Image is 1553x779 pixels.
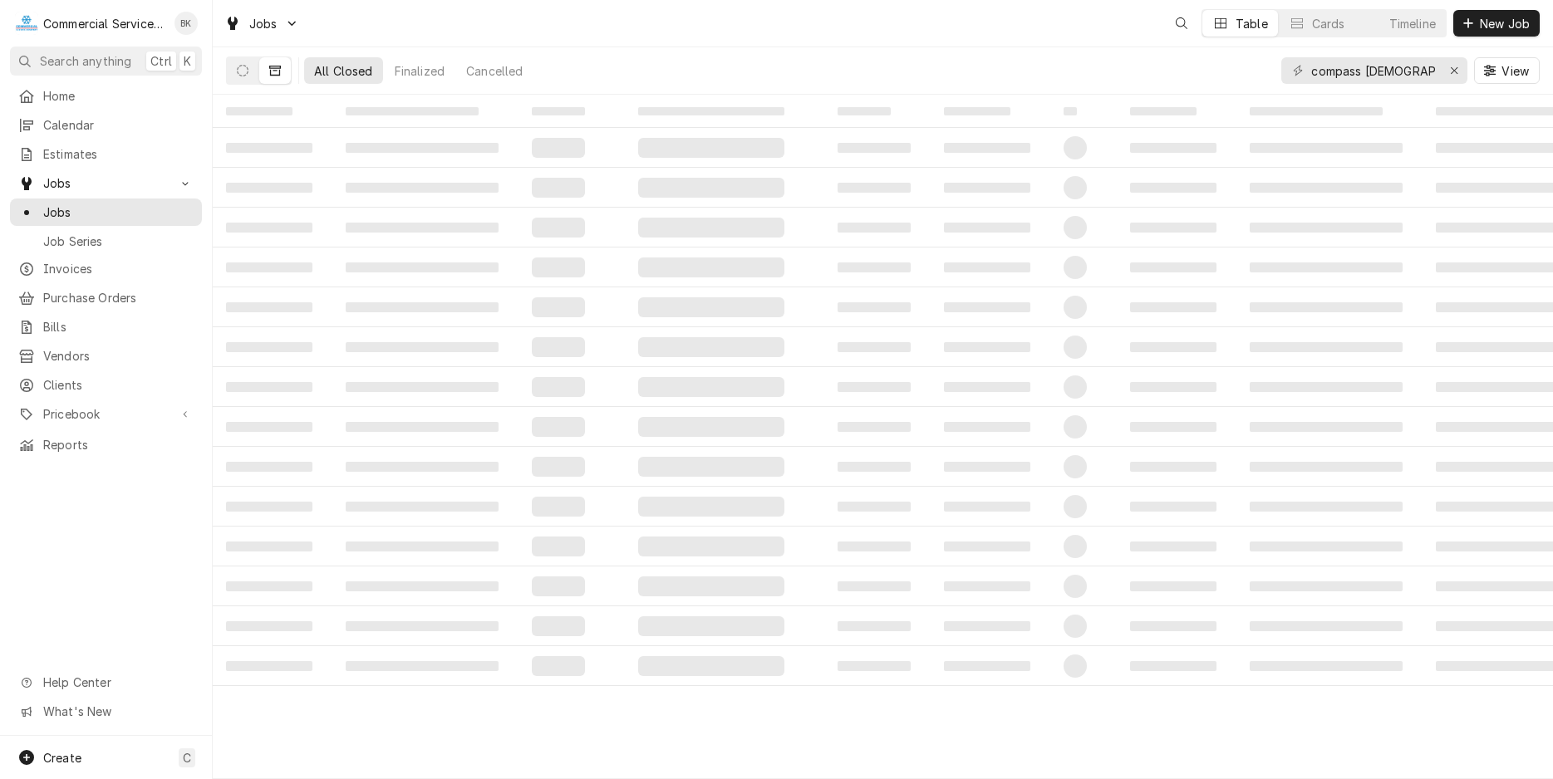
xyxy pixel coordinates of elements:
[346,183,499,193] span: ‌
[43,376,194,394] span: Clients
[10,313,202,341] a: Bills
[226,502,312,512] span: ‌
[226,183,312,193] span: ‌
[346,262,499,272] span: ‌
[638,297,784,317] span: ‌
[43,703,192,720] span: What's New
[10,400,202,428] a: Go to Pricebook
[532,257,585,277] span: ‌
[1477,15,1533,32] span: New Job
[944,661,1030,671] span: ‌
[15,12,38,35] div: Commercial Service Co.'s Avatar
[1130,302,1216,312] span: ‌
[532,138,585,158] span: ‌
[226,302,312,312] span: ‌
[838,107,891,115] span: ‌
[1312,15,1345,32] div: Cards
[43,174,169,192] span: Jobs
[346,661,499,671] span: ‌
[532,497,585,517] span: ‌
[346,621,499,631] span: ‌
[226,621,312,631] span: ‌
[638,457,784,477] span: ‌
[532,377,585,397] span: ‌
[1064,535,1087,558] span: ‌
[346,581,499,591] span: ‌
[1064,575,1087,598] span: ‌
[226,107,292,115] span: ‌
[10,82,202,110] a: Home
[226,422,312,432] span: ‌
[1130,502,1216,512] span: ‌
[944,581,1030,591] span: ‌
[532,616,585,636] span: ‌
[10,342,202,370] a: Vendors
[43,347,194,365] span: Vendors
[532,337,585,357] span: ‌
[1064,375,1087,399] span: ‌
[10,698,202,725] a: Go to What's New
[838,143,911,153] span: ‌
[1236,15,1268,32] div: Table
[944,462,1030,472] span: ‌
[1130,342,1216,352] span: ‌
[226,262,312,272] span: ‌
[10,431,202,458] a: Reports
[226,382,312,392] span: ‌
[226,462,312,472] span: ‌
[838,302,911,312] span: ‌
[43,203,194,221] span: Jobs
[43,436,194,453] span: Reports
[10,669,202,696] a: Go to Help Center
[1064,107,1077,115] span: ‌
[838,462,911,472] span: ‌
[346,502,499,512] span: ‌
[43,87,194,105] span: Home
[532,536,585,556] span: ‌
[395,62,445,80] div: Finalized
[1064,455,1087,478] span: ‌
[532,297,585,317] span: ‌
[10,111,202,139] a: Calendar
[174,12,198,35] div: BK
[1130,382,1216,392] span: ‌
[1130,107,1197,115] span: ‌
[346,302,499,312] span: ‌
[43,15,165,32] div: Commercial Service Co.
[10,47,202,76] button: Search anythingCtrlK
[213,95,1553,779] table: All Closed Jobs List Loading
[43,751,81,765] span: Create
[1250,223,1403,233] span: ‌
[10,140,202,168] a: Estimates
[532,107,585,115] span: ‌
[1250,183,1403,193] span: ‌
[1168,10,1195,37] button: Open search
[1250,342,1403,352] span: ‌
[10,228,202,255] a: Job Series
[1250,262,1403,272] span: ‌
[346,342,499,352] span: ‌
[466,62,523,80] div: Cancelled
[638,417,784,437] span: ‌
[1250,382,1403,392] span: ‌
[249,15,278,32] span: Jobs
[10,255,202,282] a: Invoices
[1498,62,1532,80] span: View
[1130,143,1216,153] span: ‌
[638,576,784,596] span: ‌
[638,337,784,357] span: ‌
[218,10,306,37] a: Go to Jobs
[944,382,1030,392] span: ‌
[838,262,911,272] span: ‌
[1250,462,1403,472] span: ‌
[532,457,585,477] span: ‌
[10,284,202,311] a: Purchase Orders
[1064,296,1087,319] span: ‌
[838,581,911,591] span: ‌
[838,541,911,551] span: ‌
[1453,10,1540,37] button: New Job
[638,138,784,158] span: ‌
[43,145,194,163] span: Estimates
[532,178,585,198] span: ‌
[346,541,499,551] span: ‌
